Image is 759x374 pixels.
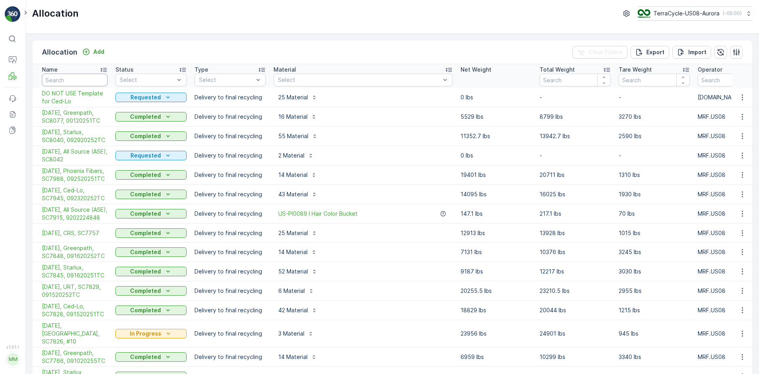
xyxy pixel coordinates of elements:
p: 18829 lbs [461,306,532,314]
p: Delivery to final recycling [194,287,266,295]
p: Allocation [42,47,77,58]
a: 09/19/25, Ced-Lo, SC7828, 091520251TC [42,302,108,318]
p: Delivery to final recycling [194,248,266,256]
button: Add [79,47,108,57]
button: 42 Material [274,304,322,317]
p: Allocation [32,7,79,20]
p: 3030 lbs [619,268,690,275]
p: Delivery to final recycling [194,268,266,275]
p: Name [42,66,58,74]
p: 1215 lbs [619,306,690,314]
p: 14 Material [278,248,308,256]
p: 10376 lbs [540,248,611,256]
span: Name : [7,130,26,137]
button: 43 Material [274,188,322,201]
button: Completed [115,247,187,257]
a: 10/03/25, Starlux, SC8040, 092920252TC [42,128,108,144]
span: v 1.51.1 [5,345,21,349]
button: 55 Material [274,130,323,142]
button: Completed [115,267,187,276]
p: 217.1 lbs [540,210,611,218]
p: - [540,93,611,101]
span: [DATE], CRS, SC7757 [42,229,108,237]
p: Delivery to final recycling [194,171,266,179]
p: 70 lbs [619,210,690,218]
button: 14 Material [274,351,322,363]
a: 09/19/25, All Source (ASE), SC7915, 9202224848 [42,206,108,222]
p: Completed [130,229,161,237]
img: image_ci7OI47.png [638,9,650,18]
p: 2955 lbs [619,287,690,295]
p: 12217 lbs [540,268,611,275]
p: 10299 lbs [540,353,611,361]
p: Completed [130,287,161,295]
p: Delivery to final recycling [194,229,266,237]
p: Requested [130,152,161,159]
p: 147.1 lbs [461,210,532,218]
p: 9187 lbs [461,268,532,275]
p: Completed [130,171,161,179]
a: 09/11/25, Greenpath, SC7766, 091020255TC [42,349,108,365]
p: 20711 lbs [540,171,611,179]
button: 25 Material [274,227,322,239]
p: Delivery to final recycling [194,353,266,361]
span: [DATE], Ced-Lo, SC7945, 092320252TC [42,186,108,202]
p: - [619,93,690,101]
p: 23956 lbs [461,330,532,338]
a: 10/03/25, All Source (ASE), SC8042 [42,148,108,163]
p: 20255.5 lbs [461,287,532,295]
span: [DATE], Greenpath, SC7848, 091620252TC [42,244,108,260]
button: Completed [115,170,187,180]
p: 25 Material [278,93,308,101]
a: 09/22/25, URT, SC7829, 091520252TC [42,283,108,299]
img: logo [5,6,21,22]
p: Delivery to final recycling [194,210,266,218]
p: 11352.7 lbs [461,132,532,140]
p: 14 Material [278,353,308,361]
p: 24901 lbs [540,330,611,338]
p: Import [688,48,706,56]
p: 16025 lbs [540,190,611,198]
p: Completed [130,353,161,361]
a: 10/02/25, Greenpath, SC8077, 00120251TC [42,109,108,125]
a: 09/18/25, Starlux, SC7845, 091620251TC [42,264,108,279]
button: 25 Material [274,91,322,104]
p: 5529 lbs [461,113,532,121]
p: Completed [130,306,161,314]
p: 13942.7 lbs [540,132,611,140]
button: In Progress [115,329,187,338]
p: Completed [130,268,161,275]
button: Requested [115,93,187,102]
p: Export [646,48,665,56]
span: [DATE], Starlux, SC8040, 092920252TC [42,128,108,144]
p: Select [120,76,174,84]
p: Delivery to final recycling [194,132,266,140]
p: 1310 lbs [619,171,690,179]
span: [DATE], Phoenix Fibers, SC7988, 092520251TC [42,167,108,183]
p: 42 Material [278,306,308,314]
p: TerraCycle-US08-Aurora [653,9,719,17]
a: 09/19/25, CRS, SC7757 [42,229,108,237]
p: 2 Material [278,152,304,159]
button: Completed [115,228,187,238]
span: - [42,156,44,163]
span: Net Weight : [7,156,42,163]
button: 14 Material [274,246,322,258]
button: 6 Material [274,285,319,297]
p: 43 Material [278,190,308,198]
p: 6959 lbs [461,353,532,361]
p: Completed [130,248,161,256]
p: Add [93,48,104,56]
p: 3340 lbs [619,353,690,361]
p: Completed [130,190,161,198]
span: [DATE], URT, SC7829, 091520252TC [42,283,108,299]
p: 0 lbs [461,152,532,159]
div: MM [7,353,19,366]
button: Completed [115,286,187,296]
p: Delivery to final recycling [194,330,266,338]
input: Search [42,74,108,86]
p: ( -05:00 ) [723,10,742,17]
p: 20044 lbs [540,306,611,314]
input: Search [619,74,690,86]
span: FD, SC7998, [DATE], #1 [26,130,89,137]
